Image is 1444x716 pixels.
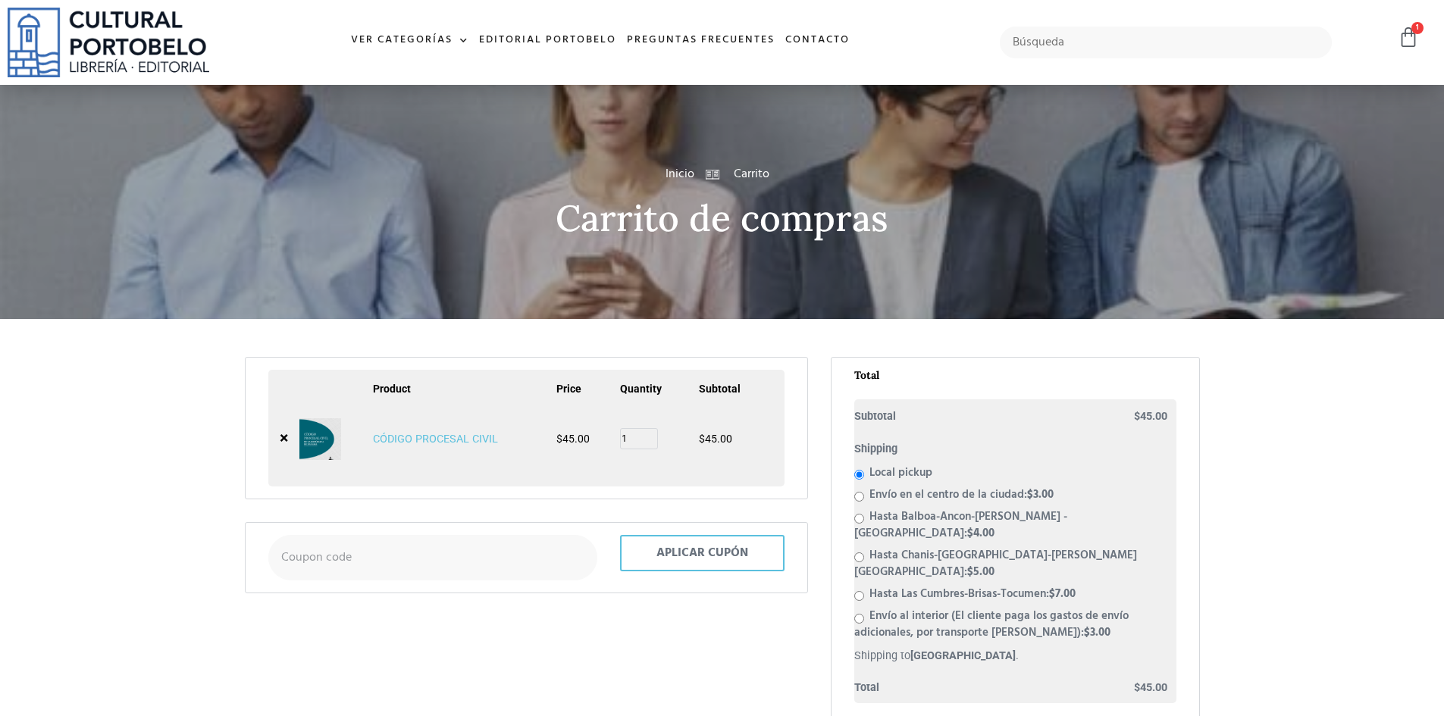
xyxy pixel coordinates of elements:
a: Editorial Portobelo [474,24,622,57]
span: $ [699,433,705,445]
bdi: 3.00 [1084,624,1110,643]
label: Hasta Las Cumbres-Brisas-Tocumen: [869,586,1076,604]
span: $ [1049,586,1055,604]
bdi: 45.00 [1134,410,1167,423]
bdi: 7.00 [1049,586,1076,604]
input: Coupon code [268,535,597,580]
button: Aplicar cupón [620,535,785,571]
a: Remove CÓDIGO PROCESAL CIVIL from cart [280,430,288,446]
span: $ [1134,410,1140,423]
bdi: 45.00 [699,433,732,445]
bdi: 45.00 [556,433,590,445]
label: Envío en el centro de la ciudad: [869,486,1054,504]
bdi: 45.00 [1134,681,1167,694]
span: $ [1027,486,1033,504]
label: Envío al interior (El cliente paga los gastos de envío adicionales, por transporte [PERSON_NAME]): [854,608,1129,643]
th: Subtotal [699,381,773,403]
a: Ver Categorías [346,24,474,57]
bdi: 3.00 [1027,486,1054,504]
th: Price [556,381,620,403]
label: Hasta Balboa-Ancon-[PERSON_NAME] - [GEOGRAPHIC_DATA]: [854,508,1067,542]
a: CÓDIGO PROCESAL CIVIL [373,433,498,446]
label: Hasta Chanis-[GEOGRAPHIC_DATA]-[PERSON_NAME][GEOGRAPHIC_DATA]: [854,546,1137,581]
span: $ [967,524,973,542]
input: Product quantity [620,428,659,449]
a: Preguntas frecuentes [622,24,780,57]
span: $ [556,433,562,445]
h2: Total [854,370,1176,387]
a: Contacto [780,24,855,57]
label: Local pickup [869,464,932,482]
span: $ [967,563,973,581]
span: 1 [1411,22,1424,34]
strong: [GEOGRAPHIC_DATA] [910,649,1016,662]
bdi: 5.00 [967,563,995,581]
a: 1 [1398,27,1419,48]
span: $ [1084,624,1090,643]
p: Shipping to . [854,648,1176,664]
input: Búsqueda [1000,27,1333,58]
h2: Carrito de compras [245,199,1200,239]
th: Quantity [620,381,699,403]
bdi: 4.00 [967,524,995,542]
a: Inicio [666,165,694,183]
th: Product [373,381,556,403]
span: Carrito [730,165,769,183]
span: $ [1134,681,1140,694]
